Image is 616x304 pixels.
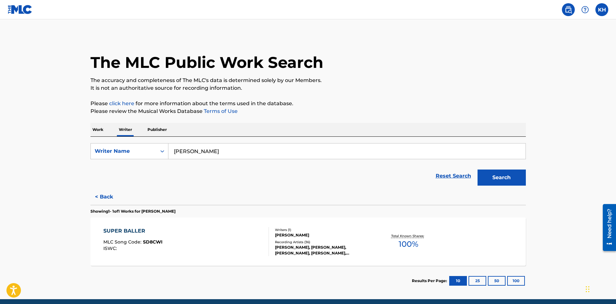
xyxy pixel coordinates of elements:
p: The accuracy and completeness of The MLC's data is determined solely by our Members. [90,77,526,84]
img: search [564,6,572,14]
a: SUPER BALLERMLC Song Code:SD8CWIISWC:Writers (1)[PERSON_NAME]Recording Artists (36)[PERSON_NAME],... [90,217,526,266]
span: MLC Song Code : [103,239,143,245]
p: Showing 1 - 1 of 1 Works for [PERSON_NAME] [90,208,175,214]
p: Total Known Shares: [391,234,426,238]
div: Writers ( 1 ) [275,227,372,232]
form: Search Form [90,143,526,189]
img: help [581,6,589,14]
button: 25 [469,276,486,286]
div: Help [579,3,592,16]
div: SUPER BALLER [103,227,163,235]
h1: The MLC Public Work Search [90,53,323,72]
a: Public Search [562,3,575,16]
iframe: Resource Center [598,202,616,253]
p: Work [90,123,105,136]
p: Writer [117,123,134,136]
button: < Back [90,189,129,205]
button: 10 [449,276,467,286]
a: Reset Search [432,169,474,183]
a: Terms of Use [203,108,238,114]
button: Search [478,170,526,186]
p: It is not an authoritative source for recording information. [90,84,526,92]
span: 100 % [399,238,418,250]
div: User Menu [595,3,608,16]
div: [PERSON_NAME], [PERSON_NAME], [PERSON_NAME], [PERSON_NAME], [PERSON_NAME] [275,244,372,256]
a: click here [109,100,134,106]
button: 50 [488,276,506,286]
span: ISWC : [103,245,118,251]
span: SD8CWI [143,239,163,245]
p: Please review the Musical Works Database [90,107,526,115]
div: Drag [586,280,590,299]
img: MLC Logo [8,5,33,14]
iframe: Chat Widget [584,273,616,304]
div: [PERSON_NAME] [275,232,372,238]
p: Results Per Page: [412,278,449,284]
div: Recording Artists ( 36 ) [275,240,372,244]
button: 100 [507,276,525,286]
div: Writer Name [95,147,153,155]
p: Please for more information about the terms used in the database. [90,100,526,107]
p: Publisher [146,123,169,136]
